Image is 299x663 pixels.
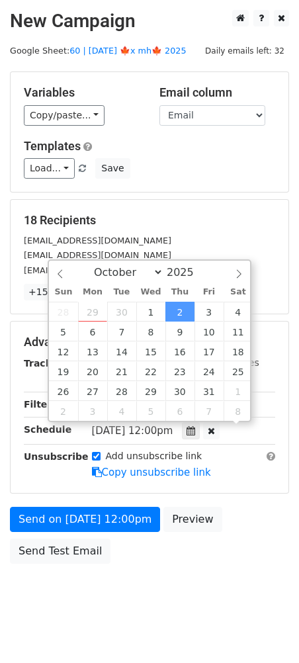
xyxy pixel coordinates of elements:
[78,381,107,401] span: October 27, 2025
[24,213,275,228] h5: 18 Recipients
[78,288,107,296] span: Mon
[24,424,71,435] strong: Schedule
[78,322,107,341] span: October 6, 2025
[224,341,253,361] span: October 18, 2025
[224,322,253,341] span: October 11, 2025
[136,302,165,322] span: October 1, 2025
[78,341,107,361] span: October 13, 2025
[224,288,253,296] span: Sat
[49,401,78,421] span: November 2, 2025
[95,158,130,179] button: Save
[194,381,224,401] span: October 31, 2025
[224,401,253,421] span: November 8, 2025
[163,507,222,532] a: Preview
[165,381,194,401] span: October 30, 2025
[165,361,194,381] span: October 23, 2025
[194,401,224,421] span: November 7, 2025
[194,288,224,296] span: Fri
[24,399,58,410] strong: Filters
[24,250,171,260] small: [EMAIL_ADDRESS][DOMAIN_NAME]
[136,322,165,341] span: October 8, 2025
[233,599,299,663] iframe: Chat Widget
[92,466,211,478] a: Copy unsubscribe link
[49,288,78,296] span: Sun
[78,361,107,381] span: October 20, 2025
[10,10,289,32] h2: New Campaign
[194,341,224,361] span: October 17, 2025
[24,335,275,349] h5: Advanced
[224,361,253,381] span: October 25, 2025
[24,236,171,245] small: [EMAIL_ADDRESS][DOMAIN_NAME]
[24,85,140,100] h5: Variables
[24,265,171,275] small: [EMAIL_ADDRESS][DOMAIN_NAME]
[24,139,81,153] a: Templates
[159,85,275,100] h5: Email column
[107,288,136,296] span: Tue
[165,288,194,296] span: Thu
[165,302,194,322] span: October 2, 2025
[24,358,68,369] strong: Tracking
[49,361,78,381] span: October 19, 2025
[107,341,136,361] span: October 14, 2025
[49,322,78,341] span: October 5, 2025
[69,46,186,56] a: 60 | [DATE] 🍁x mh🍁 2025
[24,451,89,462] strong: Unsubscribe
[10,46,187,56] small: Google Sheet:
[49,341,78,361] span: October 12, 2025
[136,381,165,401] span: October 29, 2025
[200,46,289,56] a: Daily emails left: 32
[78,401,107,421] span: November 3, 2025
[194,361,224,381] span: October 24, 2025
[194,302,224,322] span: October 3, 2025
[165,322,194,341] span: October 9, 2025
[107,302,136,322] span: September 30, 2025
[165,401,194,421] span: November 6, 2025
[136,401,165,421] span: November 5, 2025
[107,381,136,401] span: October 28, 2025
[165,341,194,361] span: October 16, 2025
[49,302,78,322] span: September 28, 2025
[224,302,253,322] span: October 4, 2025
[136,341,165,361] span: October 15, 2025
[78,302,107,322] span: September 29, 2025
[10,507,160,532] a: Send on [DATE] 12:00pm
[24,284,79,300] a: +15 more
[107,361,136,381] span: October 21, 2025
[194,322,224,341] span: October 10, 2025
[49,381,78,401] span: October 26, 2025
[107,401,136,421] span: November 4, 2025
[136,288,165,296] span: Wed
[136,361,165,381] span: October 22, 2025
[200,44,289,58] span: Daily emails left: 32
[107,322,136,341] span: October 7, 2025
[207,356,259,370] label: UTM Codes
[92,425,173,437] span: [DATE] 12:00pm
[10,539,110,564] a: Send Test Email
[24,105,105,126] a: Copy/paste...
[163,266,211,279] input: Year
[24,158,75,179] a: Load...
[224,381,253,401] span: November 1, 2025
[106,449,202,463] label: Add unsubscribe link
